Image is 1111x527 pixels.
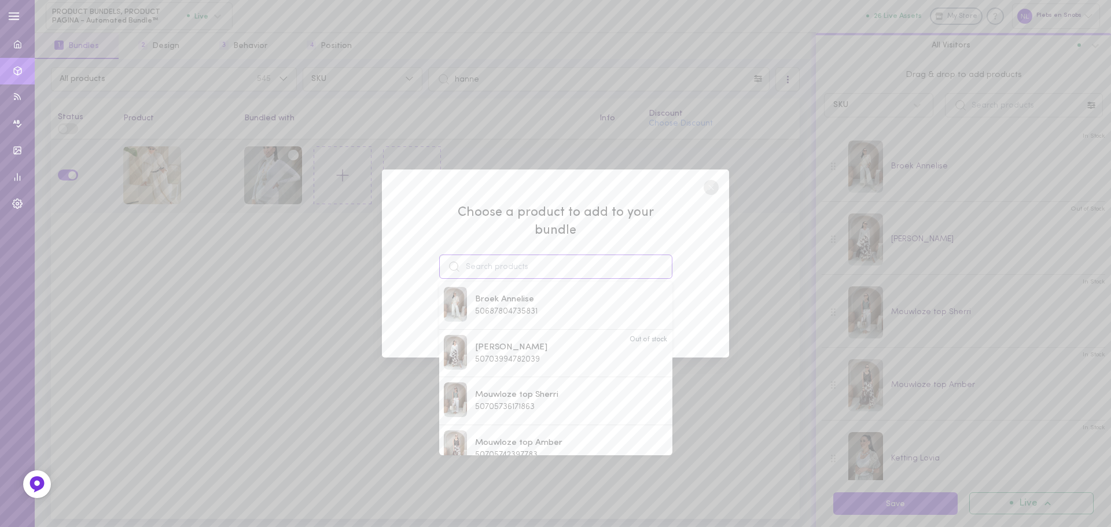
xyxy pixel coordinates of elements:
[475,451,538,459] span: 50705742397783
[475,293,538,306] span: Broek Annelise
[475,389,558,401] span: Mouwloze top Sherri
[630,336,667,343] span: Out of stock
[28,476,46,493] img: Feedback Button
[439,255,672,279] input: Search products
[475,307,538,316] span: 50687804735831
[475,341,547,354] span: [PERSON_NAME]
[439,204,672,240] span: Choose a product to add to your bundle
[475,437,562,449] span: Mouwloze top Amber
[475,355,540,364] span: 50703994782039
[475,403,535,411] span: 50705736171863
